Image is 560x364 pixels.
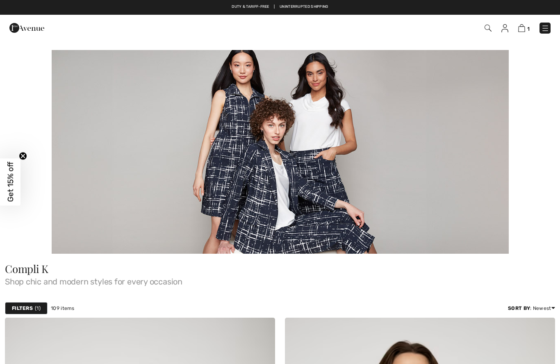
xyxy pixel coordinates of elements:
[9,23,44,31] a: 1ère Avenue
[6,162,15,202] span: Get 15% off
[35,305,41,312] span: 1
[51,305,75,312] span: 109 items
[527,26,530,32] span: 1
[485,25,492,32] img: Search
[518,23,530,33] a: 1
[508,305,530,311] strong: Sort By
[501,24,508,32] img: My Info
[5,262,48,276] span: Compli K
[19,152,27,160] button: Close teaser
[518,24,525,32] img: Shopping Bag
[508,305,555,312] div: : Newest
[52,50,509,254] img: Compli K
[12,305,33,312] strong: Filters
[541,24,549,32] img: Menu
[9,20,44,36] img: 1ère Avenue
[5,274,555,286] span: Shop chic and modern styles for every occasion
